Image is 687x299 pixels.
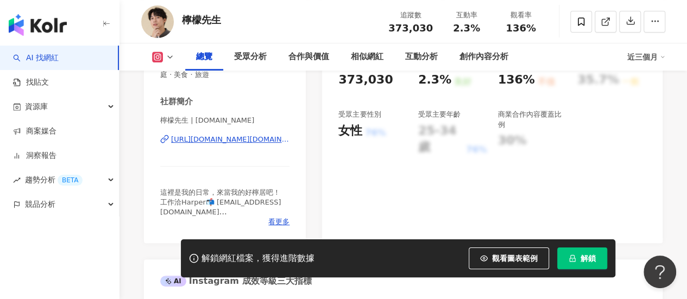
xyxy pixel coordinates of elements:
div: 受眾主要性別 [338,110,381,119]
div: 相似網紅 [351,50,383,63]
div: 觀看率 [500,10,541,21]
span: 觀看圖表範例 [492,254,538,263]
div: 136% [498,72,535,88]
span: 趨勢分析 [25,168,83,192]
span: lock [569,255,576,262]
div: 社群簡介 [160,96,193,107]
div: 女性 [338,123,362,139]
div: 373,030 [338,72,393,88]
div: [URL][DOMAIN_NAME][DOMAIN_NAME] [171,135,289,144]
span: 競品分析 [25,192,55,217]
div: 互動分析 [405,50,438,63]
span: 解鎖 [581,254,596,263]
div: 總覽 [196,50,212,63]
div: 合作與價值 [288,50,329,63]
a: searchAI 找網紅 [13,53,59,63]
div: 2.3% [418,72,451,88]
img: logo [9,14,67,36]
div: 檸檬先生 [182,13,221,27]
div: Instagram 成效等級三大指標 [160,275,311,287]
div: 互動率 [446,10,487,21]
span: rise [13,176,21,184]
div: 商業合作內容覆蓋比例 [498,110,567,129]
div: BETA [58,175,83,186]
div: 受眾分析 [234,50,267,63]
button: 解鎖 [557,247,607,269]
div: 追蹤數 [388,10,433,21]
a: 洞察報告 [13,150,56,161]
a: 商案媒合 [13,126,56,137]
span: 136% [506,23,536,34]
button: 觀看圖表範例 [469,247,549,269]
div: 解鎖網紅檔案，獲得進階數據 [201,253,314,264]
span: 373,030 [388,22,433,34]
span: 這裡是我的日常，來當我的好檸居吧！ 工作洽Harper📬 [EMAIL_ADDRESS][DOMAIN_NAME] 💍@[DOMAIN_NAME] 🐈@oli_lemon.subin [160,188,281,236]
img: KOL Avatar [141,5,174,38]
span: 看更多 [268,217,289,227]
a: 找貼文 [13,77,49,88]
span: 2.3% [453,23,480,34]
div: 受眾主要年齡 [418,110,461,119]
div: 創作內容分析 [459,50,508,63]
span: 檸檬先生 | [DOMAIN_NAME] [160,116,289,125]
a: [URL][DOMAIN_NAME][DOMAIN_NAME] [160,135,289,144]
div: AI [160,276,186,287]
div: 近三個月 [627,48,665,66]
span: 資源庫 [25,94,48,119]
